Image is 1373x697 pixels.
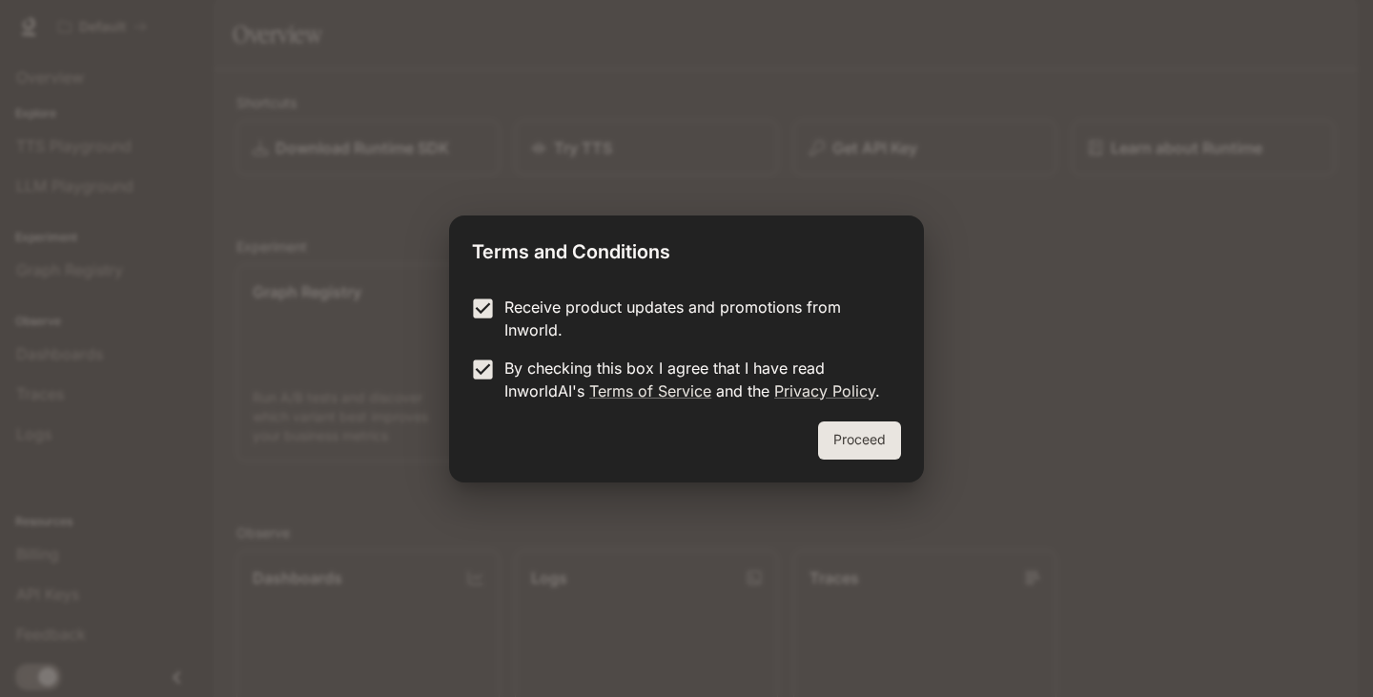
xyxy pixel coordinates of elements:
h2: Terms and Conditions [449,215,924,280]
p: By checking this box I agree that I have read InworldAI's and the . [504,357,886,402]
a: Terms of Service [589,381,711,400]
button: Proceed [818,421,901,460]
p: Receive product updates and promotions from Inworld. [504,296,886,341]
a: Privacy Policy [774,381,875,400]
